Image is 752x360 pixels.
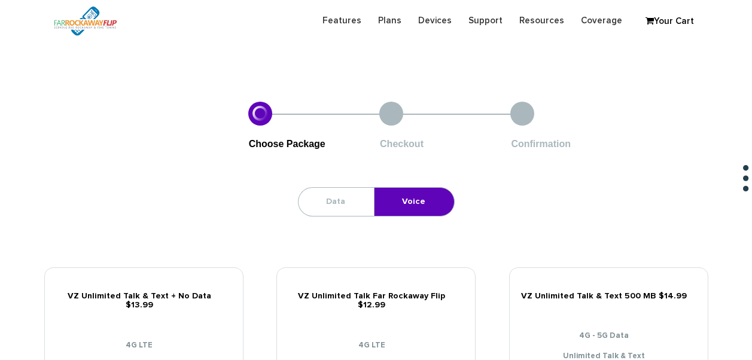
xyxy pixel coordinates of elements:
[314,9,370,32] a: Features
[519,331,699,342] li: 4G - 5G Data
[511,139,571,149] span: Confirmation
[519,292,699,301] h5: VZ Unlimited Talk & Text 500 MB $14.99
[249,139,325,149] span: Choose Package
[573,9,631,32] a: Coverage
[54,340,234,352] li: 4G LTE
[286,340,466,352] li: 4G LTE
[299,188,373,216] a: Data
[380,139,424,149] span: Checkout
[460,9,511,32] a: Support
[640,13,699,30] a: Your Cart
[370,9,410,32] a: Plans
[410,9,460,32] a: Devices
[286,292,466,310] h5: VZ Unlimited Talk Far Rockaway Flip $12.99
[375,188,453,216] a: Voice
[511,9,573,32] a: Resources
[54,292,234,310] h5: VZ Unlimited Talk & Text + No Data $13.99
